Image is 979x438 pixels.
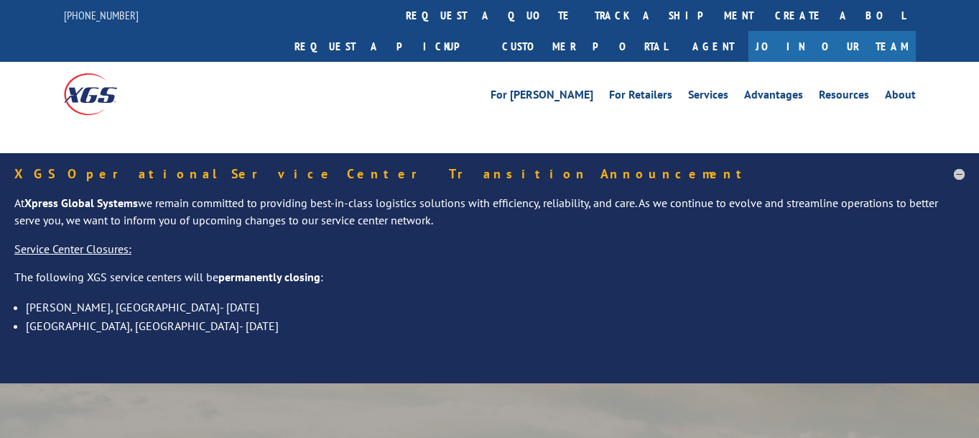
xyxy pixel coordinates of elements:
[14,242,131,256] u: Service Center Closures:
[744,89,803,105] a: Advantages
[688,89,728,105] a: Services
[609,89,672,105] a: For Retailers
[491,31,678,62] a: Customer Portal
[819,89,869,105] a: Resources
[14,168,965,181] h5: XGS Operational Service Center Transition Announcement
[26,298,965,316] li: [PERSON_NAME], [GEOGRAPHIC_DATA]- [DATE]
[678,31,748,62] a: Agent
[885,89,916,105] a: About
[64,8,139,22] a: [PHONE_NUMBER]
[26,316,965,335] li: [GEOGRAPHIC_DATA], [GEOGRAPHIC_DATA]- [DATE]
[748,31,916,62] a: Join Our Team
[14,195,965,241] p: At we remain committed to providing best-in-class logistics solutions with efficiency, reliabilit...
[491,89,593,105] a: For [PERSON_NAME]
[218,270,320,284] strong: permanently closing
[24,196,138,210] strong: Xpress Global Systems
[284,31,491,62] a: Request a pickup
[14,269,965,298] p: The following XGS service centers will be :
